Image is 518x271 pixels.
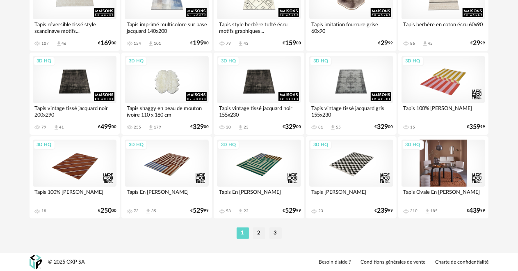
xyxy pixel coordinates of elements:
div: 3D HQ [217,140,240,150]
span: 29 [473,41,480,46]
span: 529 [193,208,204,214]
span: 159 [285,41,296,46]
span: Download icon [330,124,336,131]
div: 3D HQ [402,56,424,67]
div: Tapis imprimé multicolore sur base jacquard 140x200 [125,19,209,36]
li: 2 [253,227,265,239]
div: 79 [226,41,231,46]
span: 329 [285,124,296,130]
div: 45 [428,41,433,46]
div: 3D HQ [310,140,332,150]
div: Tapis En [PERSON_NAME] [125,187,209,203]
div: € 00 [98,208,116,214]
div: 154 [134,41,141,46]
div: 18 [42,209,47,214]
span: Download icon [422,41,428,47]
span: 499 [100,124,112,130]
span: Download icon [53,124,59,131]
span: 239 [377,208,388,214]
li: 3 [269,227,282,239]
div: 86 [411,41,415,46]
span: Download icon [424,208,431,214]
div: 3D HQ [310,56,332,67]
div: 3D HQ [33,140,55,150]
div: € 99 [375,208,393,214]
div: 73 [134,209,139,214]
a: 3D HQ Tapis En [PERSON_NAME] 53 Download icon 22 €52999 [214,136,304,218]
div: 41 [59,125,64,130]
a: Besoin d'aide ? [319,259,351,266]
span: Download icon [237,124,244,131]
div: 3D HQ [217,56,240,67]
a: 3D HQ Tapis vintage tissé jacquard gris 155x230 81 Download icon 55 €32900 [306,53,397,135]
div: © 2025 OXP SA [48,259,85,266]
a: 3D HQ Tapis shaggy en peau de mouton ivoire 110 x 180 cm 255 Download icon 179 €32900 [121,53,212,135]
span: Download icon [148,41,154,47]
a: 3D HQ Tapis Ovale En [PERSON_NAME] 310 Download icon 185 €43999 [398,136,489,218]
div: 3D HQ [33,56,55,67]
a: 3D HQ Tapis vintage tissé jacquard noir 155x230 30 Download icon 23 €32900 [214,53,304,135]
div: Tapis vintage tissé jacquard gris 155x230 [309,103,393,119]
div: 15 [411,125,415,130]
div: € 00 [283,41,301,46]
div: Tapis vintage tissé jacquard noir 200x290 [33,103,117,119]
div: 23 [244,125,249,130]
div: € 00 [98,124,116,130]
span: 329 [193,124,204,130]
div: 35 [151,209,156,214]
div: 46 [62,41,67,46]
div: 3D HQ [125,140,147,150]
div: 55 [336,125,341,130]
div: Tapis vintage tissé jacquard noir 155x230 [217,103,301,119]
div: Tapis 100% [PERSON_NAME] [402,103,486,119]
div: € 99 [190,208,209,214]
div: 101 [154,41,161,46]
span: Download icon [237,208,244,214]
span: 250 [100,208,112,214]
div: 30 [226,125,231,130]
a: Charte de confidentialité [436,259,489,266]
div: € 00 [190,41,209,46]
span: 169 [100,41,112,46]
div: 53 [226,209,231,214]
div: 3D HQ [402,140,424,150]
div: 81 [318,125,323,130]
div: Tapis Ovale En [PERSON_NAME] [402,187,486,203]
li: 1 [237,227,249,239]
a: 3D HQ Tapis 100% [PERSON_NAME] 15 €35999 [398,53,489,135]
div: € 00 [190,124,209,130]
div: 3D HQ [125,56,147,67]
span: Download icon [148,124,154,131]
div: Tapis imitation fourrure grise 60x90 [309,19,393,36]
div: 23 [318,209,323,214]
a: 3D HQ Tapis 100% [PERSON_NAME] 18 €25000 [30,136,120,218]
span: 329 [377,124,388,130]
span: 359 [469,124,480,130]
span: 439 [469,208,480,214]
div: 185 [431,209,438,214]
div: Tapis shaggy en peau de mouton ivoire 110 x 180 cm [125,103,209,119]
span: 529 [285,208,296,214]
a: 3D HQ Tapis vintage tissé jacquard noir 200x290 79 Download icon 41 €49900 [30,53,120,135]
div: 79 [42,125,47,130]
div: € 00 [98,41,116,46]
a: 3D HQ Tapis En [PERSON_NAME] 73 Download icon 35 €52999 [121,136,212,218]
div: Tapis réversible tissé style scandinave motifs... [33,19,117,36]
span: 199 [193,41,204,46]
div: € 99 [470,41,485,46]
div: € 99 [379,41,393,46]
div: € 00 [283,124,301,130]
div: € 99 [283,208,301,214]
div: 310 [411,209,418,214]
div: 22 [244,209,249,214]
a: 3D HQ Tapis [PERSON_NAME] 23 €23999 [306,136,397,218]
div: 255 [134,125,141,130]
div: € 99 [467,124,485,130]
div: Tapis berbère en coton écru 60x90 [402,19,486,36]
div: € 00 [375,124,393,130]
span: Download icon [145,208,151,214]
span: 29 [381,41,388,46]
div: 107 [42,41,49,46]
img: OXP [30,255,42,269]
div: € 99 [467,208,485,214]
